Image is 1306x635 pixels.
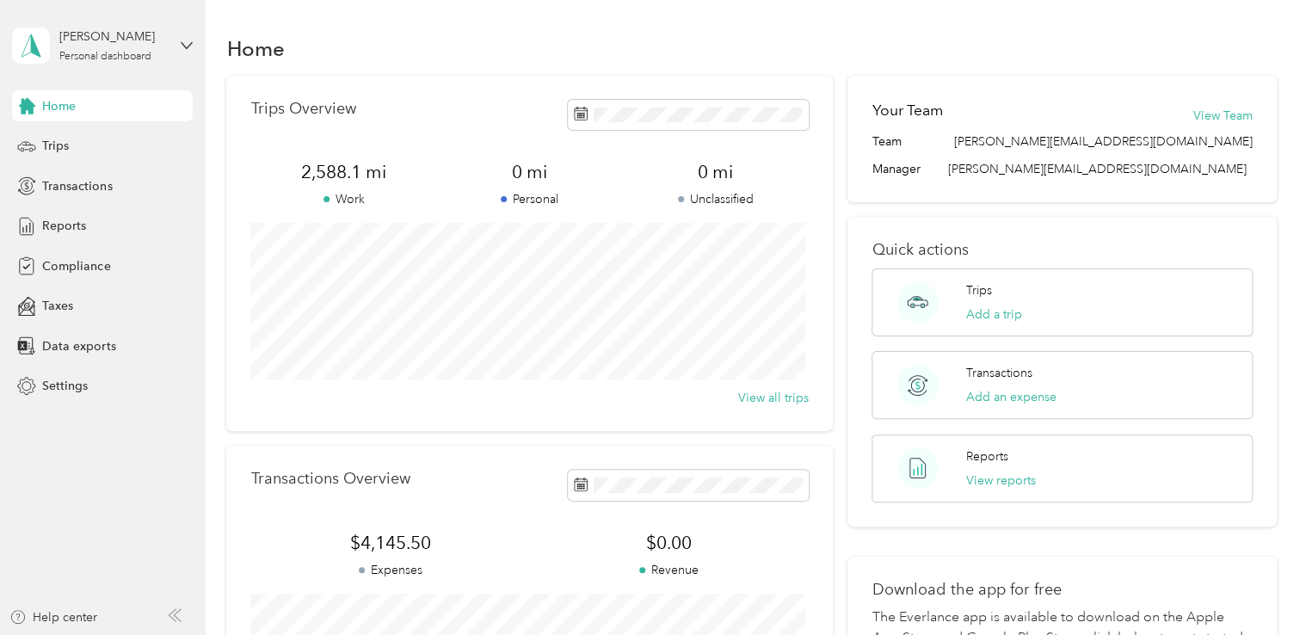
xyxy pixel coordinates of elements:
[250,531,529,555] span: $4,145.50
[966,447,1008,465] p: Reports
[250,100,355,118] p: Trips Overview
[872,241,1252,259] p: Quick actions
[437,190,623,208] p: Personal
[59,28,167,46] div: [PERSON_NAME]
[623,190,809,208] p: Unclassified
[1193,107,1253,125] button: View Team
[872,160,920,178] span: Manager
[738,389,809,407] button: View all trips
[250,160,436,184] span: 2,588.1 mi
[966,305,1022,324] button: Add a trip
[250,561,529,579] p: Expenses
[872,581,1252,599] p: Download the app for free
[59,52,151,62] div: Personal dashboard
[623,160,809,184] span: 0 mi
[9,608,97,626] button: Help center
[872,100,942,121] h2: Your Team
[966,472,1036,490] button: View reports
[226,40,284,58] h1: Home
[42,97,76,115] span: Home
[437,160,623,184] span: 0 mi
[42,137,69,155] span: Trips
[250,190,436,208] p: Work
[530,561,809,579] p: Revenue
[966,364,1032,382] p: Transactions
[966,388,1057,406] button: Add an expense
[42,217,86,235] span: Reports
[872,133,901,151] span: Team
[42,337,115,355] span: Data exports
[42,257,110,275] span: Compliance
[42,377,88,395] span: Settings
[954,133,1253,151] span: [PERSON_NAME][EMAIL_ADDRESS][DOMAIN_NAME]
[966,281,992,299] p: Trips
[42,177,112,195] span: Transactions
[1210,539,1306,635] iframe: Everlance-gr Chat Button Frame
[42,297,73,315] span: Taxes
[530,531,809,555] span: $0.00
[948,162,1247,176] span: [PERSON_NAME][EMAIL_ADDRESS][DOMAIN_NAME]
[250,470,410,488] p: Transactions Overview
